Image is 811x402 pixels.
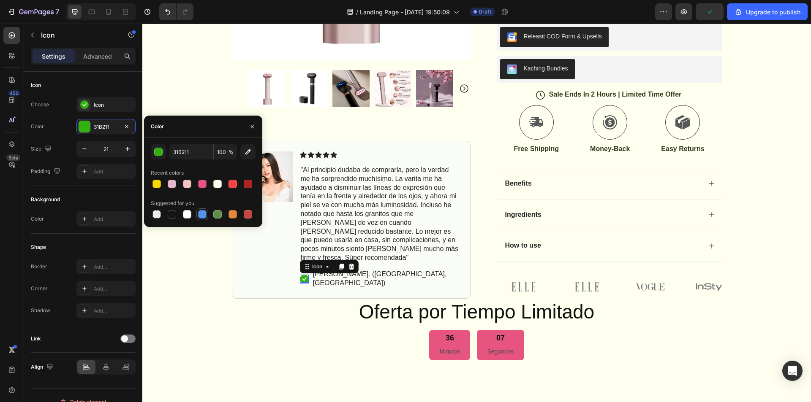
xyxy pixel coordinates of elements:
[354,251,408,275] img: gempages_579513513739813657-13461c9e-d68b-4363-86c1-147f6b266f55.png
[42,52,65,61] p: Settings
[371,121,416,130] p: Free Shipping
[31,101,49,108] div: Choose
[229,148,234,156] span: %
[358,3,466,24] button: Releasit COD Form & Upsells
[83,52,112,61] p: Advanced
[94,285,133,293] div: Add...
[8,90,20,97] div: 450
[782,361,803,381] div: Open Intercom Messenger
[94,263,133,271] div: Add...
[381,40,426,49] div: Kaching Bundles
[31,335,41,343] div: Link
[41,30,113,40] p: Icon
[360,8,450,16] span: Landing Page - [DATE] 19:50:09
[448,121,487,130] p: Money-Back
[31,285,48,292] div: Corner
[159,3,193,20] div: Undo/Redo
[363,187,399,196] p: Ingredients
[345,310,371,319] div: 07
[727,3,808,20] button: Upgrade to publish
[407,67,539,76] p: Sale Ends In 2 Hours | Limited Time Offer
[31,362,55,373] div: Align
[31,215,44,223] div: Color
[31,307,50,314] div: Shadow
[358,35,433,56] button: Kaching Bundles
[345,323,371,333] p: Segundos
[418,251,471,275] img: gempages_579513513739813657-13461c9e-d68b-4363-86c1-147f6b266f55.png
[151,200,194,207] div: Suggested for you
[363,156,389,165] p: Benefits
[31,263,47,270] div: Border
[365,8,375,19] img: CKKYs5695_ICEAE=.webp
[365,40,375,51] img: KachingBundles.png
[158,141,318,240] div: Rich Text Editor. Editing area: main
[317,59,327,70] button: Carousel Next Arrow
[6,154,20,161] div: Beta
[31,166,62,177] div: Padding
[31,196,60,203] div: Background
[94,307,133,315] div: Add...
[158,142,317,239] p: "Al principio dudaba de comprarla, pero la verdad me ha sorprendido muchísimo. La varita me ha ay...
[94,123,118,131] div: 31B211
[100,128,151,178] img: gempages_579513513739813657-e330ad1d-9e75-4ec1-ab2e-cc1e5f77502e.png
[297,310,318,319] div: 36
[31,243,46,251] div: Shape
[94,101,133,109] div: Icon
[381,8,460,17] div: Releasit COD Form & Upsells
[481,251,534,275] img: gempages_579513513739813657-1d99a46b-8ede-4505-840e-843f2bbac220.png
[151,169,184,177] div: Recent colors
[544,251,598,275] img: gempages_579513513739813657-d7e203ed-c2ad-4a1f-b3f6-be2c40741622.png
[3,3,63,20] button: 7
[94,216,133,223] div: Add...
[171,246,317,264] p: [PERSON_NAME]. ([GEOGRAPHIC_DATA],[GEOGRAPHIC_DATA])
[363,218,399,227] p: How to use
[31,123,44,130] div: Color
[142,24,811,402] iframe: Design area
[734,8,800,16] div: Upgrade to publish
[479,8,491,16] span: Draft
[297,323,318,333] p: Minutos
[169,144,213,159] input: Eg: FFFFFF
[356,8,358,16] span: /
[170,246,318,264] div: Rich Text Editor. Editing area: main
[94,168,133,175] div: Add...
[55,7,59,17] p: 7
[31,143,53,155] div: Size
[31,81,41,89] div: Icon
[519,121,562,130] p: Easy Returns
[151,123,164,130] div: Color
